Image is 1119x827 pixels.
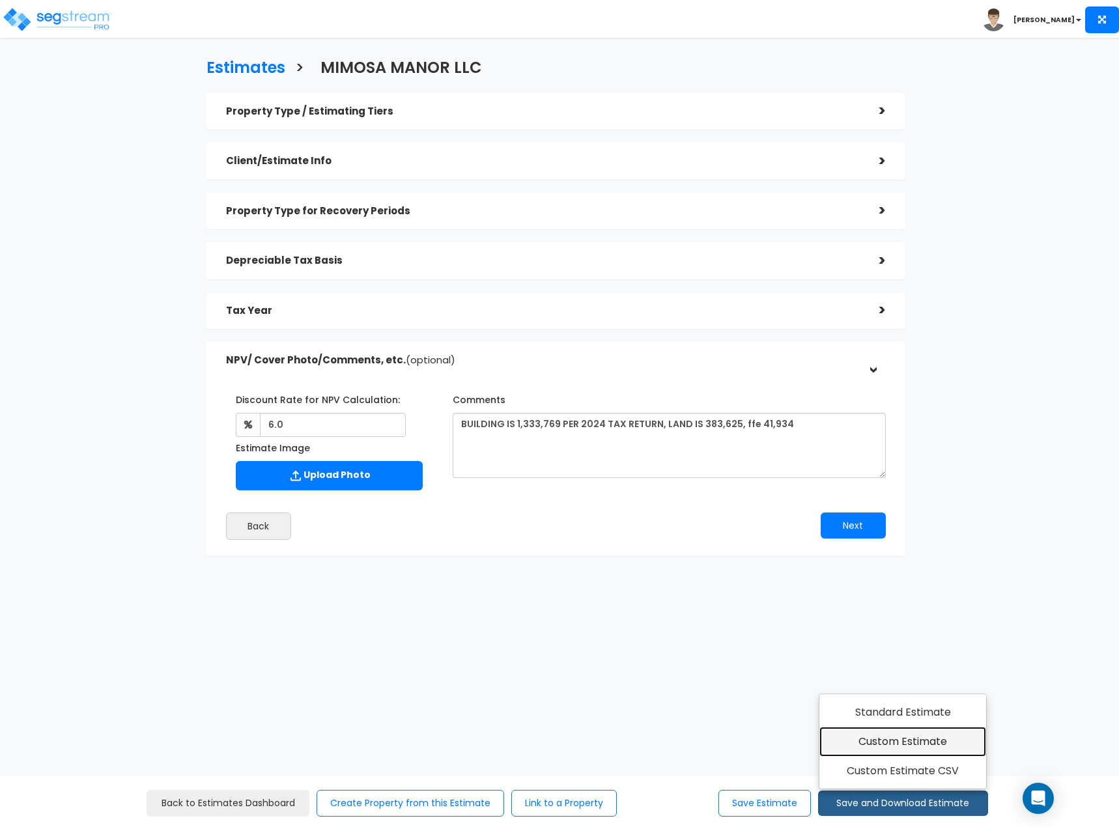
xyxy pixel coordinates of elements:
h5: Tax Year [226,305,860,316]
a: Custom Estimate [819,727,987,757]
button: Back [226,512,291,540]
div: > [862,347,883,373]
h5: Property Type for Recovery Periods [226,206,860,217]
h5: Client/Estimate Info [226,156,860,167]
label: Discount Rate for NPV Calculation: [236,389,400,406]
h3: > [295,59,304,79]
a: Back to Estimates Dashboard [147,790,309,817]
h3: MIMOSA MANOR LLC [320,59,482,79]
h5: NPV/ Cover Photo/Comments, etc. [226,355,860,366]
label: Comments [453,389,505,406]
b: [PERSON_NAME] [1013,15,1075,25]
a: Custom Estimate CSV [819,756,987,786]
h5: Depreciable Tax Basis [226,255,860,266]
button: Next [821,512,886,539]
label: Estimate Image [236,437,310,455]
div: > [860,300,886,320]
a: Estimates [197,46,285,86]
span: (optional) [406,353,455,367]
div: > [860,201,886,221]
button: Save and Download Estimate [818,791,988,816]
div: Open Intercom Messenger [1023,783,1054,814]
div: > [860,251,886,271]
img: Upload Icon [288,468,304,484]
h5: Property Type / Estimating Tiers [226,106,860,117]
label: Upload Photo [236,461,423,490]
a: Standard Estimate [819,697,987,727]
img: avatar.png [982,8,1005,31]
a: MIMOSA MANOR LLC [311,46,482,86]
div: > [860,151,886,171]
div: > [860,101,886,121]
button: Create Property from this Estimate [317,790,504,817]
img: logo_pro_r.png [2,7,113,33]
button: Link to a Property [511,790,617,817]
button: Save Estimate [718,790,811,817]
h3: Estimates [206,59,285,79]
textarea: BUILDING IS 1,333,769 PER 2023 TAX RETURN, LAND IS 383,625, ffe 41,934 [453,413,886,478]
